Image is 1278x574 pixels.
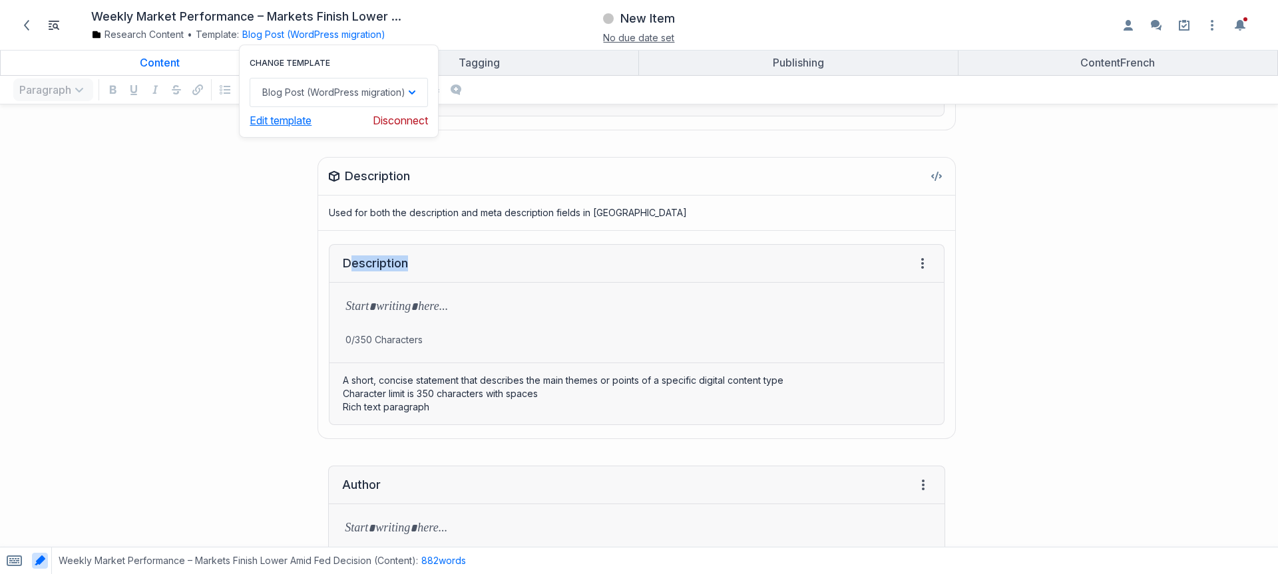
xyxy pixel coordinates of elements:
a: ContentFrench [958,50,1278,75]
div: New ItemNo due date set [435,7,842,43]
div: Author [342,477,381,493]
a: Content [1,50,319,75]
a: Setup guide [1173,15,1195,36]
span: Weekly Market Performance – Markets Finish Lower Amid Fed Decision (Content) : [59,554,418,567]
div: Blog Post (WordPress migration)Change templateBlog Post (WordPress migration)Edit templateDisconnect [239,28,385,41]
button: Toggle the notification sidebar [1229,15,1251,36]
div: Publishing [644,56,953,69]
h1: Weekly Market Performance – Markets Finish Lower Amid Fed Decision [91,9,401,25]
button: Toggle AI highlighting in content [32,553,48,569]
button: Enable the assignees sidebar [1118,15,1139,36]
span: No due date set [603,32,674,43]
a: Publishing [639,50,958,75]
a: Back [15,14,38,37]
button: Blog Post (WordPress migration) [250,78,428,107]
button: Blog Post (WordPress migration) [242,28,385,41]
button: No due date set [603,31,674,45]
div: ContentFrench [964,56,1273,69]
p: 0/350 Characters [329,333,944,347]
a: Edit template [250,114,312,127]
button: 882words [421,554,466,567]
a: Research Content [91,28,184,41]
span: 882 words [421,555,466,566]
span: • [187,28,192,41]
div: Description [343,255,408,271]
div: Tagging [325,56,634,69]
h3: New Item [620,11,675,27]
div: Paragraph [11,76,96,104]
button: Enable the commenting sidebar [1146,15,1167,36]
div: Content [6,56,314,69]
div: A short, concise statement that describes the main themes or points of a specific digital content... [329,363,944,424]
span: Toggle AI highlighting in content [29,547,51,574]
button: Toggle Item List [43,15,65,36]
div: Used for both the description and meta description fields in [GEOGRAPHIC_DATA] [318,196,955,231]
span: Field menu [915,477,931,493]
span: Field menu [915,255,931,271]
div: Description [345,168,410,184]
a: Tagging [320,50,639,75]
button: View component HTML [929,168,945,184]
button: New Item [601,7,677,31]
button: Disconnect [373,114,428,127]
h4: Change template [250,55,428,71]
div: Template: [91,28,422,41]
